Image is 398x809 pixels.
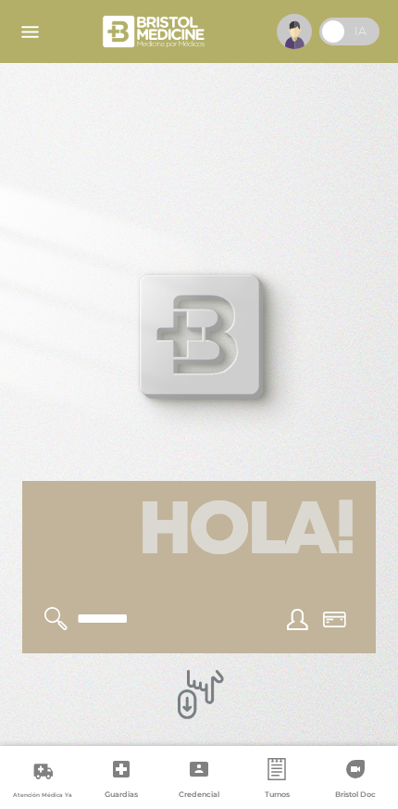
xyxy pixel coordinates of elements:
span: Guardias [105,788,138,804]
a: Credencial [160,758,238,805]
span: Bristol Doc [335,788,376,804]
span: Atención Médica Ya [13,789,72,805]
a: Guardias [81,758,159,805]
img: profile-placeholder.svg [277,14,312,49]
span: Credencial [179,788,219,804]
img: Cober_menu-lines-white.svg [19,20,42,44]
a: Atención Médica Ya [4,760,81,804]
span: Turnos [265,788,290,804]
img: bristol-medicine-blanco.png [100,9,210,54]
a: Bristol Doc [317,758,394,805]
a: Turnos [238,758,316,805]
h1: Hola! [22,481,376,585]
